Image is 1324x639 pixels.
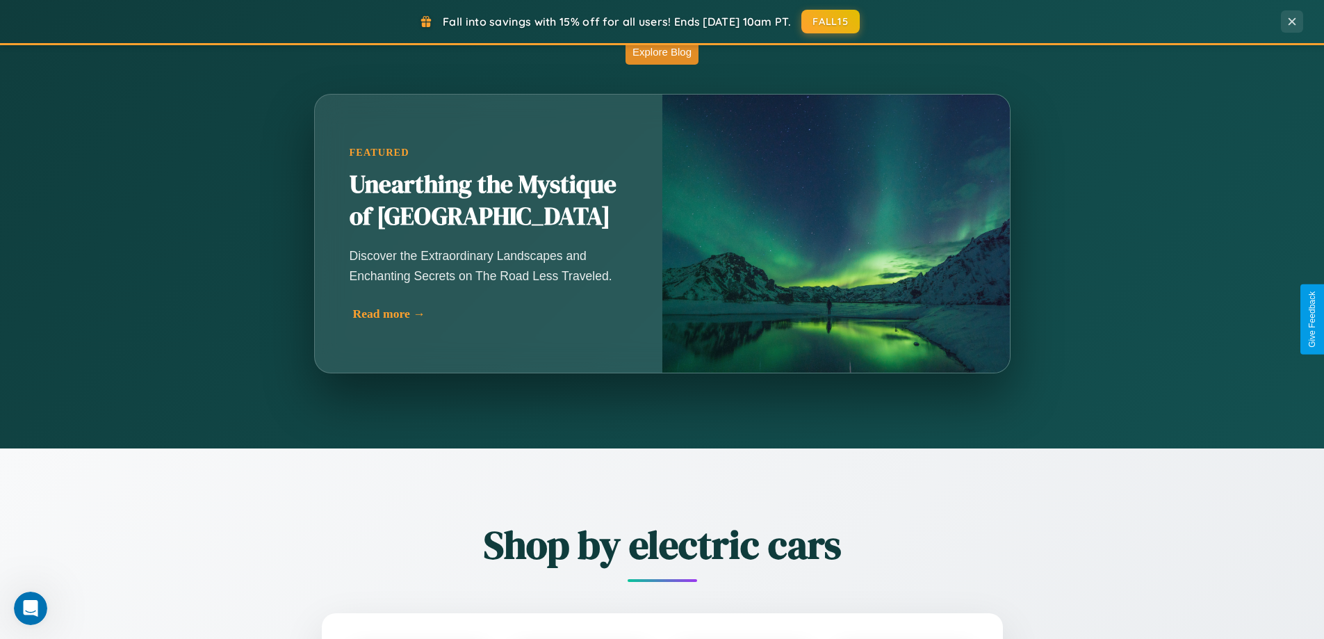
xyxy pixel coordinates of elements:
button: Explore Blog [626,39,698,65]
button: FALL15 [801,10,860,33]
div: Featured [350,147,628,159]
h2: Shop by electric cars [245,518,1079,572]
h2: Unearthing the Mystique of [GEOGRAPHIC_DATA] [350,169,628,233]
div: Give Feedback [1307,291,1317,348]
iframe: Intercom live chat [14,592,47,625]
p: Discover the Extraordinary Landscapes and Enchanting Secrets on The Road Less Traveled. [350,246,628,285]
span: Fall into savings with 15% off for all users! Ends [DATE] 10am PT. [443,15,791,29]
div: Read more → [353,307,631,321]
